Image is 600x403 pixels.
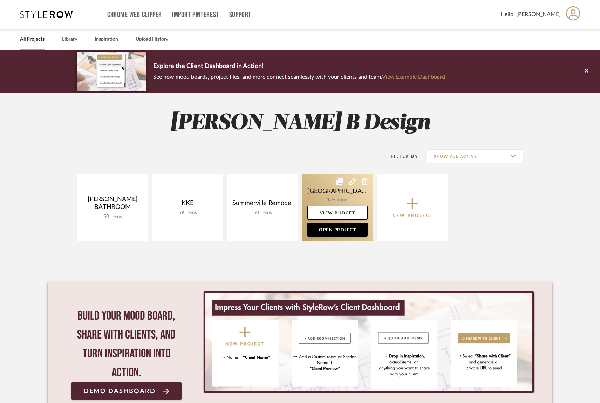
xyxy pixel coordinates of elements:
[71,307,182,382] div: Build your mood board, share with clients, and turn inspiration into action.
[232,210,293,216] div: 50 items
[382,74,445,80] a: View Example Dashboard
[20,35,45,44] a: All Projects
[307,206,368,220] a: View Budget
[172,12,219,18] a: Import Pinterest
[205,293,532,391] img: StyleRow_Client_Dashboard_Banner__1_.png
[77,52,146,91] img: d5d033c5-7b12-40c2-a960-1ecee1989c38.png
[95,35,118,44] a: Inspiration
[377,174,448,241] button: New Project
[82,214,143,220] div: 50 items
[203,291,535,393] div: 0
[71,382,182,400] a: Demo Dashboard
[153,72,445,82] p: See how mood boards, project files, and more connect seamlessly with your clients and team.
[232,199,293,210] div: Summerville Remodel
[392,212,433,219] p: New Project
[500,10,561,19] span: Hello, [PERSON_NAME]
[157,210,218,216] div: 59 items
[382,153,418,160] div: Filter By
[62,35,77,44] a: Library
[307,223,368,237] a: Open Project
[107,12,162,18] a: Chrome Web Clipper
[136,35,168,44] a: Upload History
[48,110,552,136] h2: [PERSON_NAME] B Design
[153,61,445,72] p: Explore the Client Dashboard in Action!
[82,196,143,214] div: [PERSON_NAME] BATHROOM
[84,388,156,395] span: Demo Dashboard
[229,12,251,18] a: Support
[157,199,218,210] div: KKE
